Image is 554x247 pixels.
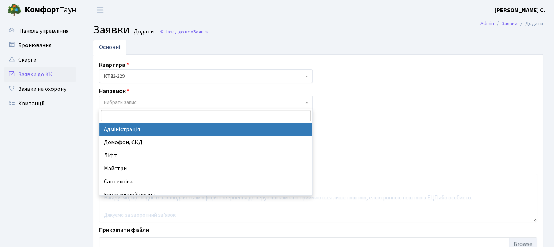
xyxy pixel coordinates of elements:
b: [PERSON_NAME] С. [495,6,545,14]
label: Напрямок [99,87,129,96]
a: Скарги [4,53,76,67]
img: logo.png [7,3,22,17]
a: Основні [93,40,126,55]
a: Бронювання [4,38,76,53]
a: Заявки на охорону [4,82,76,96]
b: КТ2 [104,73,113,80]
a: Admin [480,20,494,27]
label: Прикріпити файли [99,226,149,234]
a: [PERSON_NAME] С. [495,6,545,15]
li: Майстри [99,162,312,175]
li: Економічний відділ [99,188,312,201]
span: Заявки [93,21,130,38]
span: <b>КТ2</b>&nbsp;&nbsp;&nbsp;2-229 [99,69,313,83]
a: Назад до всіхЗаявки [160,28,209,35]
li: Домофон, СКД [99,136,312,149]
label: Квартира [99,61,129,69]
span: Заявки [193,28,209,35]
button: Переключити навігацію [91,4,109,16]
li: Сантехніка [99,175,312,188]
span: Вибрати запис [104,99,137,106]
span: Панель управління [19,27,68,35]
a: Заявки до КК [4,67,76,82]
span: <b>КТ2</b>&nbsp;&nbsp;&nbsp;2-229 [104,73,303,80]
li: Додати [518,20,543,28]
b: Комфорт [25,4,60,16]
nav: breadcrumb [469,16,554,31]
li: Ліфт [99,149,312,162]
a: Панель управління [4,24,76,38]
small: Додати . [132,28,156,35]
a: Заявки [502,20,518,27]
span: Таун [25,4,76,16]
a: Квитанції [4,96,76,111]
li: Адміністрація [99,123,312,136]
